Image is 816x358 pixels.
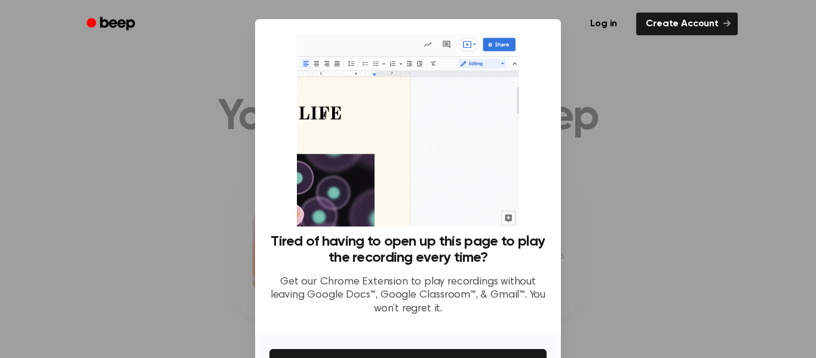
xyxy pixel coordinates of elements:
[578,10,629,38] a: Log in
[269,276,547,316] p: Get our Chrome Extension to play recordings without leaving Google Docs™, Google Classroom™, & Gm...
[78,13,146,36] a: Beep
[269,234,547,266] h3: Tired of having to open up this page to play the recording every time?
[297,33,519,227] img: Beep extension in action
[636,13,738,35] a: Create Account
